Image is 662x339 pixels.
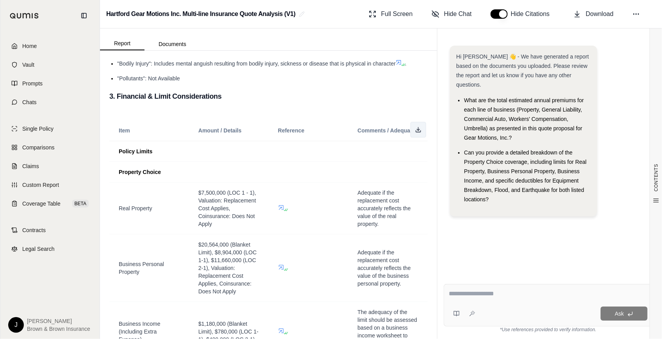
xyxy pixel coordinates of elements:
[410,122,426,138] button: Download as Excel
[22,42,37,50] span: Home
[615,311,624,317] span: Ask
[5,195,95,212] a: Coverage TableBETA
[8,317,24,333] div: J
[119,148,152,154] span: Policy Limits
[5,94,95,111] a: Chats
[22,80,43,87] span: Prompts
[117,75,180,82] span: "Pollutants": Not Available
[405,60,407,67] span: .
[5,176,95,193] a: Custom Report
[198,241,257,295] span: $20,564,000 (Blanket Limit), $8,904,000 (LOC 1-1), $11,660,000 (LOC 2-1), Valuation: Replacement ...
[10,13,39,19] img: Qumis Logo
[22,61,34,69] span: Vault
[381,9,413,19] span: Full Screen
[511,9,555,19] span: Hide Citations
[22,162,39,170] span: Claims
[5,120,95,137] a: Single Policy
[456,53,589,88] span: Hi [PERSON_NAME] 👋 - We have generated a report based on the documents you uploaded. Please revie...
[27,317,90,325] span: [PERSON_NAME]
[5,75,95,92] a: Prompts
[5,37,95,55] a: Home
[117,46,174,52] span: "Insured": Not Available
[444,9,472,19] span: Hide Chat
[653,164,659,192] span: CONTENTS
[198,190,256,227] span: $7,500,000 (LOC 1 - 1), Valuation: Replacement Cost Applies, Coinsurance: Does Not Apply
[358,128,416,134] span: Comments / Adequacy
[119,261,164,275] span: Business Personal Property
[5,240,95,257] a: Legal Search
[78,9,90,22] button: Collapse sidebar
[5,139,95,156] a: Comparisons
[5,158,95,175] a: Claims
[106,7,296,21] h2: Hartford Gear Motions Inc. Multi-line Insurance Quote Analysis (V1)
[22,200,61,208] span: Coverage Table
[100,37,145,50] button: Report
[27,325,90,333] span: Brown & Brown Insurance
[5,222,95,239] a: Contracts
[119,205,152,211] span: Real Property
[22,144,54,151] span: Comparisons
[444,327,653,333] div: *Use references provided to verify information.
[22,125,54,133] span: Single Policy
[464,149,587,202] span: Can you provide a detailed breakdown of the Property Choice coverage, including limits for Real P...
[145,38,200,50] button: Documents
[358,249,411,287] span: Adequate if the replacement cost accurately reflects the value of the business personal property.
[22,98,37,106] span: Chats
[278,128,305,134] span: Reference
[72,200,89,208] span: BETA
[464,97,584,141] span: What are the total estimated annual premiums for each line of business (Property, General Liabili...
[570,6,617,22] button: Download
[22,245,55,253] span: Legal Search
[428,6,475,22] button: Hide Chat
[22,226,46,234] span: Contracts
[366,6,416,22] button: Full Screen
[22,181,59,189] span: Custom Report
[119,169,161,175] span: Property Choice
[5,56,95,73] a: Vault
[109,89,428,103] h3: 3. Financial & Limit Considerations
[119,128,130,134] span: Item
[601,307,648,321] button: Ask
[358,190,411,227] span: Adequate if the replacement cost accurately reflects the value of the real property.
[198,128,241,134] span: Amount / Details
[586,9,614,19] span: Download
[117,60,396,67] span: "Bodily Injury": Includes mental anguish resulting from bodily injury, sickness or disease that i...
